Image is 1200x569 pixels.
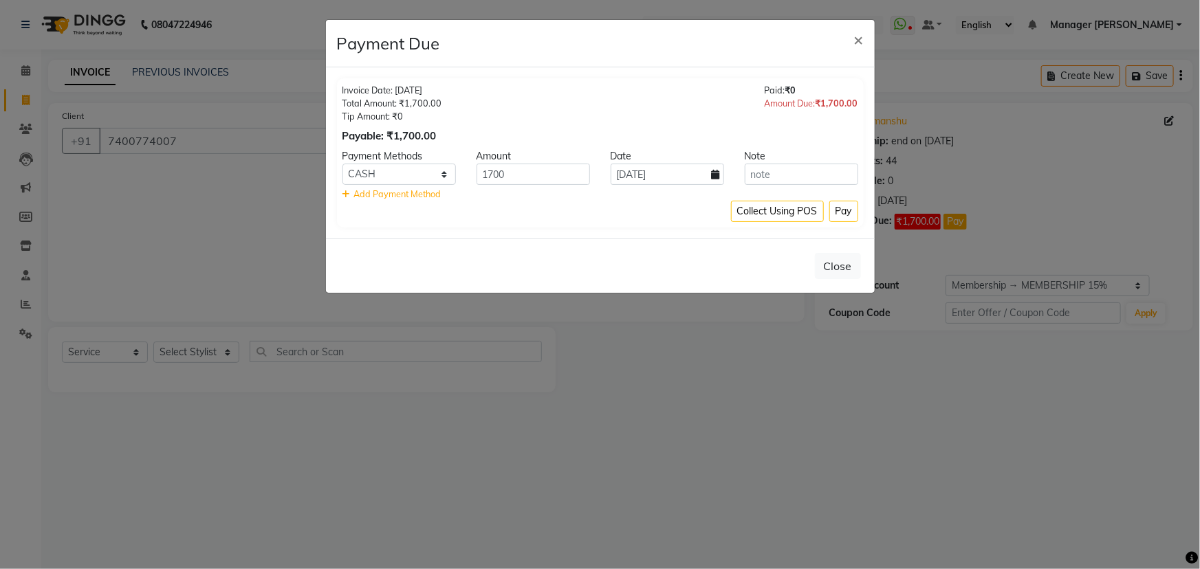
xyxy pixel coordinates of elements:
h4: Payment Due [337,31,440,56]
button: Close [843,20,875,58]
div: Total Amount: ₹1,700.00 [342,97,442,110]
input: note [745,164,858,185]
div: Invoice Date: [DATE] [342,84,442,97]
div: Payable: ₹1,700.00 [342,129,442,144]
span: Add Payment Method [354,188,441,199]
div: Tip Amount: ₹0 [342,110,442,123]
div: Amount [466,149,600,164]
input: Amount [477,164,590,185]
input: yyyy-mm-dd [611,164,724,185]
span: × [854,29,864,49]
button: Close [815,253,861,279]
div: Date [600,149,734,164]
span: ₹1,700.00 [816,98,858,109]
button: Pay [829,201,858,222]
div: Amount Due: [765,97,858,110]
div: Payment Methods [332,149,466,164]
div: Note [734,149,869,164]
span: ₹0 [785,85,796,96]
button: Collect Using POS [731,201,824,222]
div: Paid: [765,84,858,97]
